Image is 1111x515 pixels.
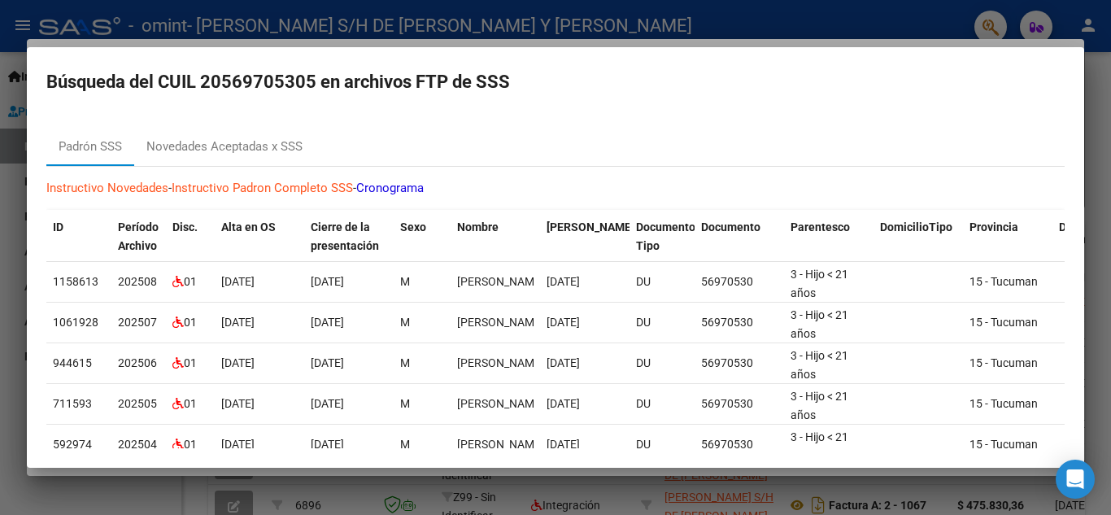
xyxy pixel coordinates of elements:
[53,438,92,451] span: 592974
[118,275,157,288] span: 202508
[53,397,92,410] span: 711593
[547,275,580,288] span: [DATE]
[451,210,540,264] datatable-header-cell: Nombre
[53,356,92,369] span: 944615
[701,354,778,373] div: 56970530
[547,356,580,369] span: [DATE]
[172,395,208,413] div: 01
[172,273,208,291] div: 01
[221,316,255,329] span: [DATE]
[221,438,255,451] span: [DATE]
[636,220,695,252] span: Documento Tipo
[46,179,1065,198] p: - -
[457,356,544,369] span: SANCHEZ MATEO AGUSTI
[118,438,157,451] span: 202504
[540,210,630,264] datatable-header-cell: Fecha Nac.
[215,210,304,264] datatable-header-cell: Alta en OS
[53,316,98,329] span: 1061928
[791,390,848,421] span: 3 - Hijo < 21 años
[636,354,688,373] div: DU
[59,137,122,156] div: Padrón SSS
[880,220,952,233] span: DomicilioTipo
[547,397,580,410] span: [DATE]
[874,210,963,264] datatable-header-cell: DomicilioTipo
[400,397,410,410] span: M
[172,354,208,373] div: 01
[172,181,353,195] a: Instructivo Padron Completo SSS
[311,275,344,288] span: [DATE]
[172,435,208,454] div: 01
[457,397,544,410] span: SANCHEZ MATEO AGUSTI
[636,313,688,332] div: DU
[457,438,544,451] span: SANCHEZ MATEO AGUSTI
[457,275,544,288] span: SANCHEZ MATEO AGUSTI
[636,435,688,454] div: DU
[695,210,784,264] datatable-header-cell: Documento
[172,220,198,233] span: Disc.
[311,316,344,329] span: [DATE]
[221,275,255,288] span: [DATE]
[311,356,344,369] span: [DATE]
[963,210,1052,264] datatable-header-cell: Provincia
[457,316,544,329] span: SANCHEZ MATEO AGUSTI
[636,273,688,291] div: DU
[146,137,303,156] div: Novedades Aceptadas x SSS
[969,356,1038,369] span: 15 - Tucuman
[118,316,157,329] span: 202507
[701,313,778,332] div: 56970530
[969,316,1038,329] span: 15 - Tucuman
[791,430,848,462] span: 3 - Hijo < 21 años
[221,356,255,369] span: [DATE]
[969,275,1038,288] span: 15 - Tucuman
[457,220,499,233] span: Nombre
[221,220,276,233] span: Alta en OS
[701,395,778,413] div: 56970530
[111,210,166,264] datatable-header-cell: Período Archivo
[172,313,208,332] div: 01
[400,275,410,288] span: M
[53,275,98,288] span: 1158613
[701,435,778,454] div: 56970530
[304,210,394,264] datatable-header-cell: Cierre de la presentación
[791,220,850,233] span: Parentesco
[791,349,848,381] span: 3 - Hijo < 21 años
[400,220,426,233] span: Sexo
[118,220,159,252] span: Período Archivo
[969,397,1038,410] span: 15 - Tucuman
[166,210,215,264] datatable-header-cell: Disc.
[221,397,255,410] span: [DATE]
[400,356,410,369] span: M
[118,397,157,410] span: 202505
[53,220,63,233] span: ID
[547,220,638,233] span: [PERSON_NAME].
[1056,460,1095,499] div: Open Intercom Messenger
[791,268,848,299] span: 3 - Hijo < 21 años
[311,438,344,451] span: [DATE]
[400,438,410,451] span: M
[547,316,580,329] span: [DATE]
[46,67,1065,98] h2: Búsqueda del CUIL 20569705305 en archivos FTP de SSS
[311,397,344,410] span: [DATE]
[46,181,168,195] a: Instructivo Novedades
[636,395,688,413] div: DU
[311,220,379,252] span: Cierre de la presentación
[630,210,695,264] datatable-header-cell: Documento Tipo
[394,210,451,264] datatable-header-cell: Sexo
[969,220,1018,233] span: Provincia
[46,210,111,264] datatable-header-cell: ID
[784,210,874,264] datatable-header-cell: Parentesco
[547,438,580,451] span: [DATE]
[701,273,778,291] div: 56970530
[118,356,157,369] span: 202506
[969,438,1038,451] span: 15 - Tucuman
[400,316,410,329] span: M
[701,220,760,233] span: Documento
[356,181,424,195] a: Cronograma
[791,308,848,340] span: 3 - Hijo < 21 años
